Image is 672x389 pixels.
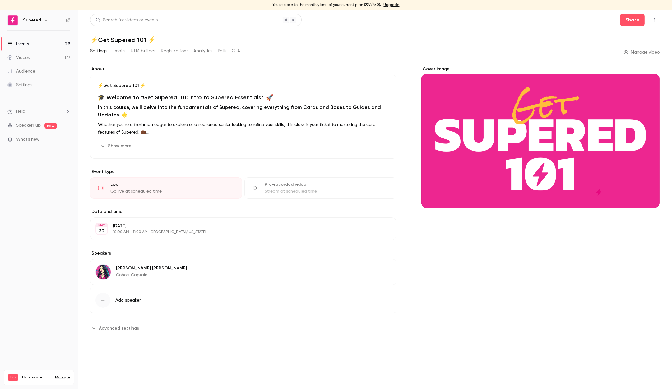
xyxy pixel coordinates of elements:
a: Upgrade [384,2,400,7]
button: Add speaker [90,288,396,313]
h6: Supered [23,17,41,23]
button: Advanced settings [90,323,143,333]
p: [DATE] [113,223,364,229]
p: Whether you're a freshman eager to explore or a seasoned senior looking to refine your skills, th... [98,121,389,136]
div: Go live at scheduled time [110,188,234,194]
h1: ⚡️Get Supered 101 ⚡️ [90,36,660,44]
span: new [44,123,57,129]
p: Event type [90,169,396,175]
button: Emails [112,46,125,56]
img: Supered [8,15,18,25]
span: Add speaker [115,297,141,303]
li: help-dropdown-opener [7,108,70,115]
button: CTA [232,46,240,56]
div: Search for videos or events [95,17,158,23]
label: Date and time [90,209,396,215]
div: Pre-recorded videoStream at scheduled time [244,177,396,199]
h2: In this course, we'll delve into the fundamentals of Supered, covering everything from Cards and ... [98,104,389,119]
button: Analytics [193,46,213,56]
label: About [90,66,396,72]
label: Speakers [90,250,396,256]
button: Share [620,14,645,26]
span: Help [16,108,25,115]
span: What's new [16,136,39,143]
p: 10:00 AM - 11:00 AM, [GEOGRAPHIC_DATA]/[US_STATE] [113,230,364,235]
div: Audience [7,68,35,74]
div: Videos [7,54,30,61]
div: Stream at scheduled time [265,188,388,194]
a: Manage video [624,49,660,55]
span: Pro [8,374,18,381]
label: Cover image [421,66,660,72]
img: Lindsey Smith [96,265,111,279]
button: Show more [98,141,135,151]
a: SpeakerHub [16,122,41,129]
div: Events [7,41,29,47]
button: UTM builder [131,46,156,56]
p: ⚡️Get Supered 101 ⚡️ [98,82,389,89]
div: Live [110,181,234,188]
section: Cover image [421,66,660,208]
button: Registrations [161,46,188,56]
div: Pre-recorded video [265,181,388,188]
div: MAY [96,223,107,227]
span: Plan usage [22,375,51,380]
a: Manage [55,375,70,380]
p: Cohort Captain [116,272,187,278]
div: Lindsey Smith[PERSON_NAME] [PERSON_NAME]Cohort Captain [90,259,396,285]
button: Polls [218,46,227,56]
section: Advanced settings [90,323,396,333]
iframe: Noticeable Trigger [63,137,70,143]
button: Settings [90,46,107,56]
div: Settings [7,82,32,88]
p: 30 [99,228,104,234]
p: [PERSON_NAME] [PERSON_NAME] [116,265,187,271]
div: LiveGo live at scheduled time [90,177,242,199]
span: Advanced settings [99,325,139,331]
h1: 🎓 Welcome to "Get Supered 101: Intro to Supered Essentials"! 🚀 [98,94,389,101]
